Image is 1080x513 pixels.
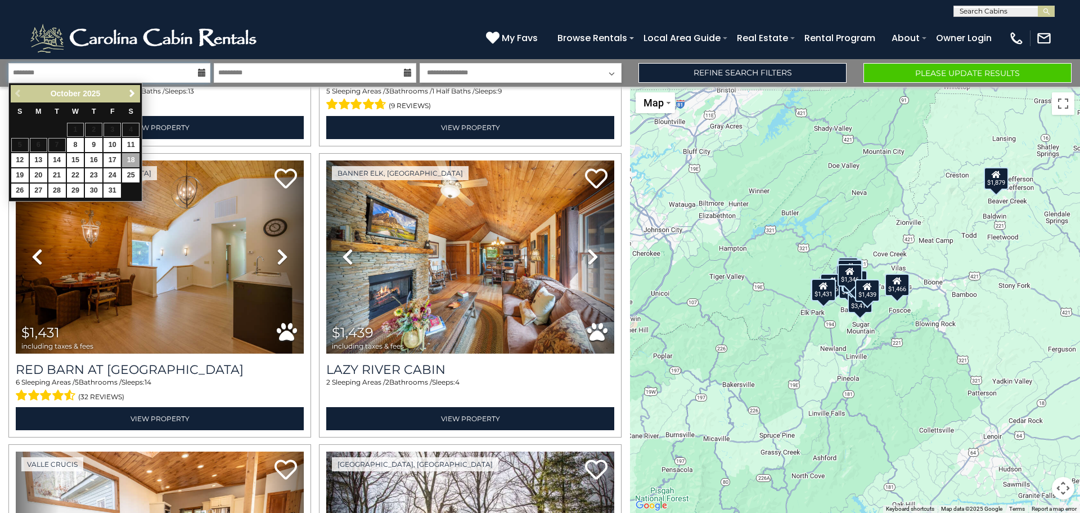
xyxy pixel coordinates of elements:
span: 2 [385,378,389,386]
span: October [51,89,81,98]
img: thumbnail_163263139.jpeg [16,160,304,354]
a: Real Estate [731,28,794,48]
a: View Property [16,116,304,139]
a: 16 [85,153,102,167]
a: Red Barn at [GEOGRAPHIC_DATA] [16,362,304,377]
a: Report a map error [1032,506,1077,512]
a: View Property [326,407,614,430]
img: thumbnail_169465347.jpeg [326,160,614,354]
img: phone-regular-white.png [1009,30,1024,46]
a: 31 [103,184,121,198]
span: Saturday [129,108,133,115]
a: Lazy River Cabin [326,362,614,377]
div: $1,431 [811,278,836,301]
a: 21 [48,168,66,182]
img: White-1-2.png [28,21,262,55]
span: 1 Half Baths / [122,87,165,95]
span: My Favs [502,31,538,45]
a: Valle Crucis [21,457,83,471]
a: 17 [103,153,121,167]
span: 2 [326,378,330,386]
a: 29 [67,184,84,198]
span: including taxes & fees [21,342,93,350]
span: Sunday [17,108,22,115]
span: Friday [110,108,115,115]
span: Map data ©2025 Google [941,506,1002,512]
span: Thursday [92,108,96,115]
span: 3 [385,87,389,95]
a: 28 [48,184,66,198]
div: $1,439 [855,279,880,301]
button: Please Update Results [863,63,1072,83]
span: 13 [188,87,194,95]
a: 18 [122,153,139,167]
a: 12 [11,153,29,167]
a: Rental Program [799,28,881,48]
a: My Favs [486,31,541,46]
a: [GEOGRAPHIC_DATA], [GEOGRAPHIC_DATA] [332,457,498,471]
span: Next [128,89,137,98]
div: $3,411 [848,290,872,313]
img: mail-regular-white.png [1036,30,1052,46]
span: Monday [35,108,42,115]
a: View Property [326,116,614,139]
a: Open this area in Google Maps (opens a new window) [633,498,670,513]
div: $1,346 [838,264,862,286]
a: 9 [85,138,102,152]
a: Next [125,87,139,101]
img: Google [633,498,670,513]
span: Map [643,97,664,109]
a: 8 [67,138,84,152]
a: Add to favorites [585,458,607,483]
a: About [886,28,925,48]
a: Add to favorites [585,167,607,191]
a: Terms (opens in new tab) [1009,506,1025,512]
a: Owner Login [930,28,997,48]
div: Sleeping Areas / Bathrooms / Sleeps: [16,86,304,113]
span: $1,439 [332,324,373,341]
a: 15 [67,153,84,167]
a: Refine Search Filters [638,63,847,83]
button: Map camera controls [1052,477,1074,499]
span: 2025 [83,89,100,98]
div: $1,466 [885,273,910,296]
a: 26 [11,184,29,198]
a: 22 [67,168,84,182]
span: including taxes & fees [332,342,404,350]
div: $1,879 [984,167,1009,189]
a: 11 [122,138,139,152]
a: 23 [85,168,102,182]
a: 13 [30,153,47,167]
div: $1,965 [820,273,845,296]
span: 1 Half Baths / [432,87,475,95]
button: Toggle fullscreen view [1052,92,1074,115]
span: 6 [16,378,20,386]
div: $2,391 [839,276,863,299]
span: 14 [145,378,151,386]
span: 5 [75,378,79,386]
a: 25 [122,168,139,182]
a: 30 [85,184,102,198]
div: $881 [838,257,858,279]
div: $1,219 [838,259,862,282]
button: Keyboard shortcuts [886,505,934,513]
span: 5 [326,87,330,95]
span: (32 reviews) [78,390,124,404]
span: 4 [455,378,460,386]
h3: Red Barn at Tiffanys Estate [16,362,304,377]
a: 20 [30,168,47,182]
a: 19 [11,168,29,182]
button: Change map style [636,92,675,113]
div: Sleeping Areas / Bathrooms / Sleeps: [326,377,614,404]
a: 24 [103,168,121,182]
span: (9 reviews) [389,99,431,113]
div: Sleeping Areas / Bathrooms / Sleeps: [326,86,614,113]
div: Sleeping Areas / Bathrooms / Sleeps: [16,377,304,404]
a: 14 [48,153,66,167]
a: 27 [30,184,47,198]
span: 9 [498,87,502,95]
a: 10 [103,138,121,152]
a: Local Area Guide [638,28,726,48]
a: Add to favorites [274,458,297,483]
